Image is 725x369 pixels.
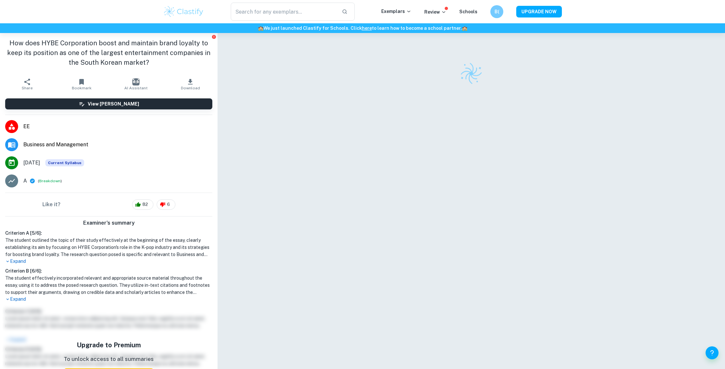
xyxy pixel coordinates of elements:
h6: Like it? [42,201,61,208]
input: Search for any exemplars... [231,3,337,21]
p: Review [424,8,446,16]
span: 6 [163,201,173,208]
a: here [362,26,372,31]
p: A [23,177,27,185]
button: B( [490,5,503,18]
p: Expand [5,296,212,303]
span: AI Assistant [124,86,148,90]
button: AI Assistant [109,75,163,93]
img: AI Assistant [132,78,139,85]
span: 🏫 [258,26,263,31]
span: Bookmark [72,86,92,90]
h1: How does HYBE Corporation boost and maintain brand loyalty to keep its position as one of the lar... [5,38,212,67]
span: Business and Management [23,141,212,149]
span: 82 [139,201,151,208]
h6: Criterion B [ 6 / 6 ]: [5,267,212,274]
button: Breakdown [39,178,61,184]
button: Help and Feedback [706,346,719,359]
h6: B( [493,8,501,15]
div: 82 [132,199,153,210]
h5: Upgrade to Premium [64,340,154,350]
button: View [PERSON_NAME] [5,98,212,109]
p: To unlock access to all summaries [64,355,154,363]
h6: We just launched Clastify for Schools. Click to learn how to become a school partner. [1,25,724,32]
img: Clastify logo [163,5,204,18]
h6: View [PERSON_NAME] [88,100,139,107]
span: EE [23,123,212,130]
button: Bookmark [54,75,109,93]
p: Exemplars [381,8,411,15]
h1: The student effectively incorporated relevant and appropriate source material throughout the essa... [5,274,212,296]
h6: Criterion A [ 5 / 6 ]: [5,229,212,237]
button: Report issue [211,34,216,39]
h6: Examiner's summary [3,219,215,227]
span: Current Syllabus [45,159,84,166]
span: 🏫 [462,26,467,31]
p: Expand [5,258,212,265]
a: Schools [459,9,477,14]
div: This exemplar is based on the current syllabus. Feel free to refer to it for inspiration/ideas wh... [45,159,84,166]
h1: The student outlined the topic of their study effectively at the beginning of the essay, clearly ... [5,237,212,258]
div: 6 [157,199,175,210]
span: ( ) [38,178,62,184]
button: UPGRADE NOW [516,6,562,17]
button: Download [163,75,217,93]
span: Share [22,86,33,90]
span: Download [181,86,200,90]
img: Clastify logo [458,60,485,87]
span: [DATE] [23,159,40,167]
